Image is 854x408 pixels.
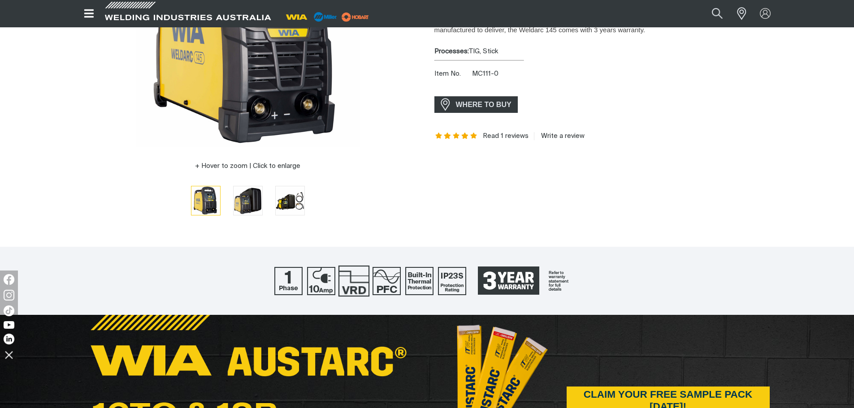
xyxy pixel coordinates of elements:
button: Go to slide 3 [275,186,305,215]
img: Single Phase [274,267,303,295]
img: 10 Amp Plug [307,267,335,295]
button: Go to slide 1 [191,186,221,215]
a: miller [339,13,372,20]
span: Rating: 5 [434,133,478,139]
img: Power Factor Correction [373,267,401,295]
button: Search products [702,4,733,24]
input: Product name or item number... [690,4,732,24]
img: Weldarc 145 [191,186,220,215]
a: 3 Year Warranty [471,262,580,299]
span: MC111-0 [472,70,499,77]
div: TIG, Stick [434,47,779,57]
img: Facebook [4,274,14,285]
a: WHERE TO BUY [434,96,518,113]
img: Built In Thermal Protection [405,267,434,295]
img: miller [339,10,372,24]
img: VRD [338,265,369,296]
span: Item No. [434,69,471,79]
img: Weldarc 145 [276,186,304,215]
img: IP23S Protection Rating [438,267,466,295]
strong: Processes: [434,48,469,55]
a: Write a review [534,132,585,140]
img: LinkedIn [4,334,14,344]
img: YouTube [4,321,14,329]
img: Weldarc 145 [234,186,262,215]
a: Read 1 reviews [483,132,529,140]
img: hide socials [1,347,17,362]
button: Go to slide 2 [233,186,263,215]
img: TikTok [4,305,14,316]
img: Instagram [4,290,14,301]
button: Hover to zoom | Click to enlarge [190,161,306,172]
span: WHERE TO BUY [450,98,517,112]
